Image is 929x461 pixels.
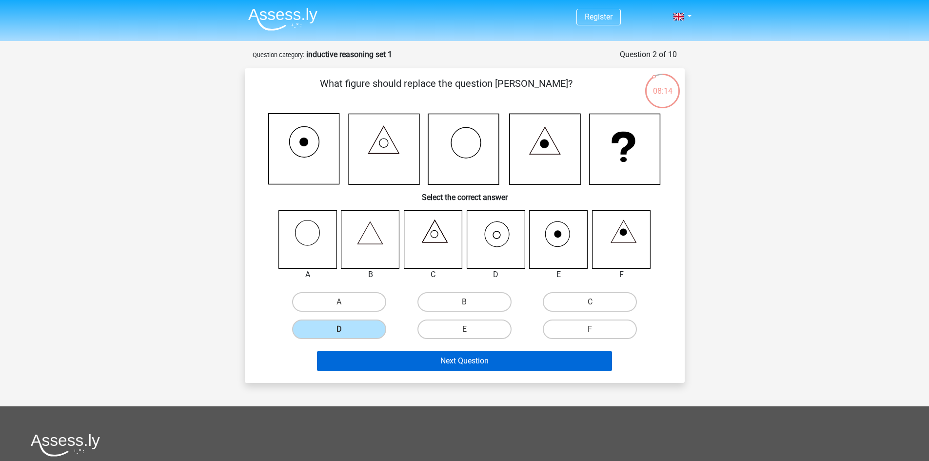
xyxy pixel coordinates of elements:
[292,320,386,339] label: D
[271,269,345,281] div: A
[417,320,512,339] label: E
[644,73,681,97] div: 08:14
[31,434,100,457] img: Assessly logo
[543,320,637,339] label: F
[317,351,612,371] button: Next Question
[248,8,317,31] img: Assessly
[620,49,677,60] div: Question 2 of 10
[306,50,392,59] strong: inductive reasoning set 1
[396,269,470,281] div: C
[585,12,613,21] a: Register
[334,269,407,281] div: B
[585,269,658,281] div: F
[260,76,633,105] p: What figure should replace the question [PERSON_NAME]?
[253,51,304,59] small: Question category:
[522,269,595,281] div: E
[543,292,637,312] label: C
[459,269,533,281] div: D
[292,292,386,312] label: A
[260,185,669,202] h6: Select the correct answer
[417,292,512,312] label: B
